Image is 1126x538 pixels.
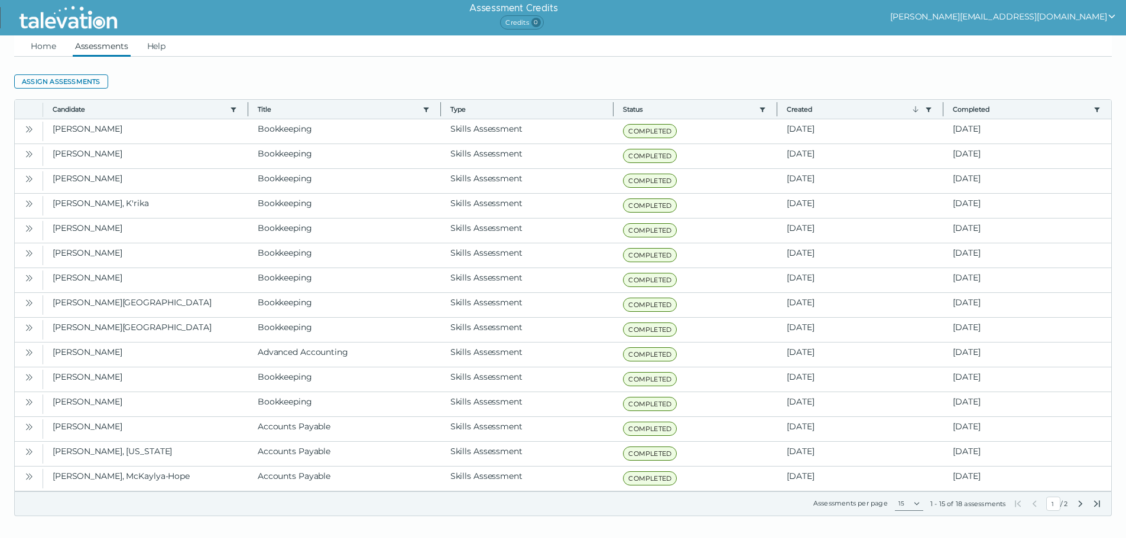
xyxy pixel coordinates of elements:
[24,174,34,184] cds-icon: Open
[248,367,441,392] clr-dg-cell: Bookkeeping
[22,320,36,334] button: Open
[943,268,1111,292] clr-dg-cell: [DATE]
[248,144,441,168] clr-dg-cell: Bookkeeping
[24,149,34,159] cds-icon: Open
[777,467,943,491] clr-dg-cell: [DATE]
[1076,499,1085,508] button: Next Page
[623,347,677,361] span: COMPLETED
[73,35,131,57] a: Assessments
[1092,105,1102,114] button: completed filter
[777,194,943,218] clr-dg-cell: [DATE]
[623,248,677,262] span: COMPLETED
[441,467,614,491] clr-dg-cell: Skills Assessment
[43,367,248,392] clr-dg-cell: [PERSON_NAME]
[1046,497,1060,511] input: Current Page
[623,124,677,138] span: COMPLETED
[437,96,444,122] button: Column resize handle
[441,169,614,193] clr-dg-cell: Skills Assessment
[22,270,36,285] button: Open
[623,397,677,411] span: COMPLETED
[469,1,557,15] h6: Assessment Credits
[248,442,441,466] clr-dg-cell: Accounts Payable
[623,322,677,337] span: COMPLETED
[248,293,441,317] clr-dg-cell: Bookkeeping
[943,243,1111,268] clr-dg-cell: [DATE]
[758,105,767,114] button: status filter
[441,268,614,292] clr-dg-cell: Skills Assessment
[43,268,248,292] clr-dg-cell: [PERSON_NAME]
[43,119,248,144] clr-dg-cell: [PERSON_NAME]
[28,35,59,57] a: Home
[24,125,34,134] cds-icon: Open
[248,417,441,441] clr-dg-cell: Accounts Payable
[248,343,441,367] clr-dg-cell: Advanced Accounting
[953,105,1089,114] button: Completed
[943,467,1111,491] clr-dg-cell: [DATE]
[1063,499,1069,508] span: Total Pages
[22,394,36,409] button: Open
[777,219,943,243] clr-dg-cell: [DATE]
[531,18,541,27] span: 0
[777,268,943,292] clr-dg-cell: [DATE]
[441,442,614,466] clr-dg-cell: Skills Assessment
[623,149,677,163] span: COMPLETED
[244,96,252,122] button: Column resize handle
[777,318,943,342] clr-dg-cell: [DATE]
[623,298,677,312] span: COMPLETED
[14,3,122,32] img: Talevation_Logo_Transparent_white.png
[943,219,1111,243] clr-dg-cell: [DATE]
[441,219,614,243] clr-dg-cell: Skills Assessment
[22,246,36,260] button: Open
[22,370,36,384] button: Open
[248,194,441,218] clr-dg-cell: Bookkeeping
[1030,499,1039,508] button: Previous Page
[777,169,943,193] clr-dg-cell: [DATE]
[43,417,248,441] clr-dg-cell: [PERSON_NAME]
[24,249,34,258] cds-icon: Open
[777,343,943,367] clr-dg-cell: [DATE]
[777,293,943,317] clr-dg-cell: [DATE]
[22,469,36,483] button: Open
[24,447,34,457] cds-icon: Open
[777,442,943,466] clr-dg-cell: [DATE]
[777,243,943,268] clr-dg-cell: [DATE]
[943,343,1111,367] clr-dg-cell: [DATE]
[22,122,36,136] button: Open
[943,194,1111,218] clr-dg-cell: [DATE]
[890,9,1117,24] button: show user actions
[248,268,441,292] clr-dg-cell: Bookkeeping
[441,367,614,392] clr-dg-cell: Skills Assessment
[943,392,1111,416] clr-dg-cell: [DATE]
[24,298,34,308] cds-icon: Open
[609,96,617,122] button: Column resize handle
[939,96,947,122] button: Column resize handle
[441,417,614,441] clr-dg-cell: Skills Assessment
[53,105,225,114] button: Candidate
[787,105,920,114] button: Created
[924,105,933,114] button: created filter
[248,318,441,342] clr-dg-cell: Bookkeeping
[930,499,1006,508] div: 1 - 15 of 18 assessments
[22,295,36,309] button: Open
[441,144,614,168] clr-dg-cell: Skills Assessment
[500,15,543,30] span: Credits
[773,96,781,122] button: Column resize handle
[248,467,441,491] clr-dg-cell: Accounts Payable
[777,119,943,144] clr-dg-cell: [DATE]
[943,417,1111,441] clr-dg-cell: [DATE]
[441,243,614,268] clr-dg-cell: Skills Assessment
[24,323,34,332] cds-icon: Open
[24,224,34,233] cds-icon: Open
[623,372,677,386] span: COMPLETED
[248,392,441,416] clr-dg-cell: Bookkeeping
[623,174,677,188] span: COMPLETED
[43,194,248,218] clr-dg-cell: [PERSON_NAME], K'rika
[24,472,34,481] cds-icon: Open
[1013,499,1023,508] button: First Page
[248,243,441,268] clr-dg-cell: Bookkeeping
[43,219,248,243] clr-dg-cell: [PERSON_NAME]
[441,293,614,317] clr-dg-cell: Skills Assessment
[22,171,36,185] button: Open
[22,221,36,235] button: Open
[623,471,677,485] span: COMPLETED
